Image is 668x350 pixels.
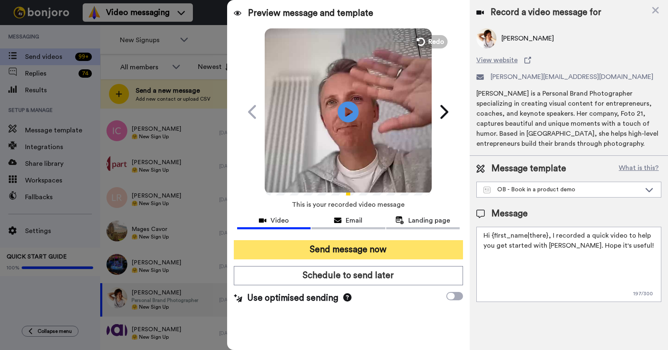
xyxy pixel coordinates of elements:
[234,266,463,285] button: Schedule to send later
[491,208,528,220] span: Message
[476,55,518,65] span: View website
[476,89,661,149] div: [PERSON_NAME] is a Personal Brand Photographer specializing in creating visual content for entrep...
[483,185,641,194] div: OB - Book in a product demo
[491,72,653,82] span: [PERSON_NAME][EMAIL_ADDRESS][DOMAIN_NAME]
[346,216,362,226] span: Email
[408,216,450,226] span: Landing page
[476,55,661,65] a: View website
[491,162,566,175] span: Message template
[616,162,661,175] button: What is this?
[234,240,463,259] button: Send message now
[483,187,491,193] img: Message-temps.svg
[292,195,405,214] span: This is your recorded video message
[271,216,289,226] span: Video
[247,292,338,304] span: Use optimised sending
[476,227,661,302] textarea: Hi {first_name|there}, I recorded a quick video to help you get started with [PERSON_NAME]. Hope ...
